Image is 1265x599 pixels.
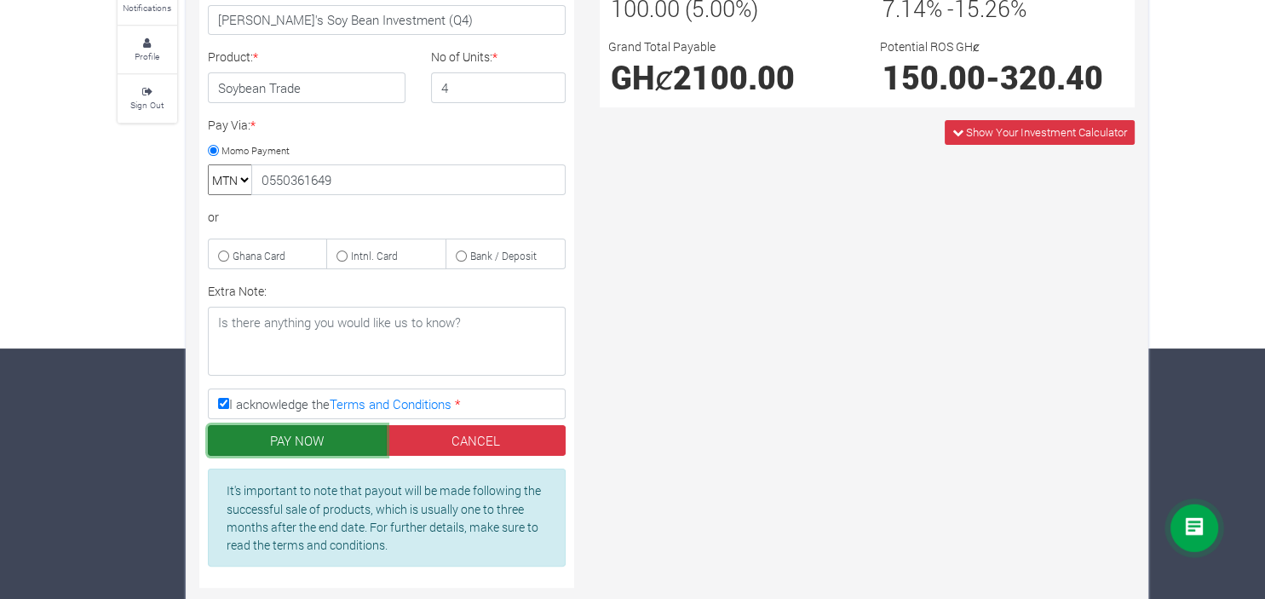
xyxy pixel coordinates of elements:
[456,251,467,262] input: Bank / Deposit
[118,26,177,73] a: Profile
[1000,56,1103,98] span: 320.40
[673,56,795,98] span: 2100.00
[208,72,406,103] h4: Soybean Trade
[880,37,980,55] label: Potential ROS GHȼ
[208,48,258,66] label: Product:
[251,164,566,195] input: 02x 000 0000
[208,208,566,226] div: or
[608,37,716,55] label: Grand Total Payable
[123,2,171,14] small: Notifications
[208,282,267,300] label: Extra Note:
[208,145,219,156] input: Momo Payment
[611,58,852,96] h1: GHȼ
[208,389,566,419] label: I acknowledge the
[208,5,566,36] input: Investment Name/Title
[431,48,497,66] label: No of Units:
[218,251,229,262] input: Ghana Card
[208,116,256,134] label: Pay Via:
[470,249,537,262] small: Bank / Deposit
[966,124,1127,140] span: Show Your Investment Calculator
[208,425,388,456] button: PAY NOW
[883,56,986,98] span: 150.00
[351,249,398,262] small: Intnl. Card
[330,395,451,412] a: Terms and Conditions
[135,50,159,62] small: Profile
[233,249,285,262] small: Ghana Card
[336,251,348,262] input: Intnl. Card
[218,398,229,409] input: I acknowledge theTerms and Conditions *
[227,481,545,554] p: It's important to note that payout will be made following the successful sale of products, which ...
[130,99,164,111] small: Sign Out
[221,143,290,156] small: Momo Payment
[883,58,1124,96] h1: -
[118,75,177,122] a: Sign Out
[386,425,566,456] a: CANCEL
